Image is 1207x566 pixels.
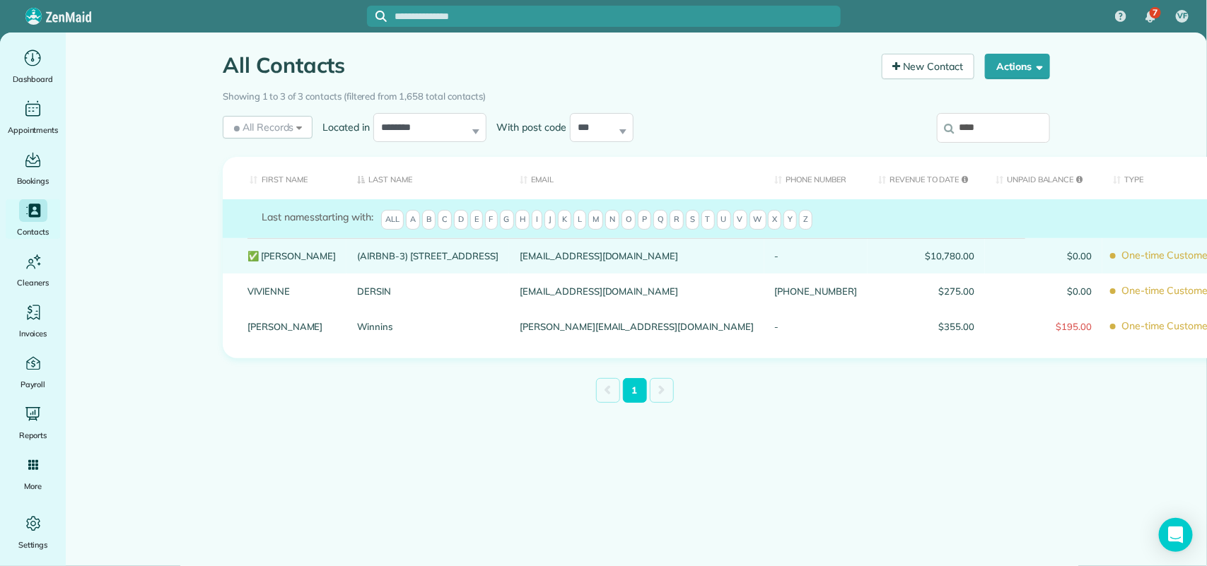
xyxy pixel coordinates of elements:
[223,84,1050,104] div: Showing 1 to 3 of 3 contacts (filtered from 1,658 total contacts)
[996,322,1092,331] span: $195.00
[588,210,603,230] span: M
[996,286,1092,296] span: $0.00
[6,403,60,442] a: Reports
[470,210,483,230] span: E
[686,210,699,230] span: S
[486,120,570,134] label: With post code
[701,210,715,230] span: T
[6,47,60,86] a: Dashboard
[21,377,46,391] span: Payroll
[6,301,60,341] a: Invoices
[6,148,60,188] a: Bookings
[6,352,60,391] a: Payroll
[346,157,509,200] th: Last Name: activate to sort column descending
[1159,518,1193,552] div: Open Intercom Messenger
[622,210,636,230] span: O
[485,210,498,230] span: F
[764,309,868,344] div: -
[558,210,571,230] span: K
[406,210,420,230] span: A
[573,210,586,230] span: L
[262,210,373,224] label: starting with:
[878,251,974,261] span: $10,780.00
[17,225,49,239] span: Contacts
[438,210,452,230] span: C
[24,479,42,493] span: More
[18,538,48,552] span: Settings
[623,378,647,403] a: 1
[231,120,294,134] span: All Records
[6,250,60,290] a: Cleaners
[357,286,498,296] a: DERSIN
[750,210,766,230] span: W
[509,309,764,344] div: [PERSON_NAME][EMAIL_ADDRESS][DOMAIN_NAME]
[375,11,387,22] svg: Focus search
[544,210,556,230] span: J
[768,210,781,230] span: X
[532,210,542,230] span: I
[247,322,336,331] a: [PERSON_NAME]
[985,157,1102,200] th: Unpaid Balance: activate to sort column ascending
[515,210,530,230] span: H
[783,210,797,230] span: Y
[6,98,60,137] a: Appointments
[313,120,373,134] label: Located in
[996,251,1092,261] span: $0.00
[868,157,985,200] th: Revenue to Date: activate to sort column ascending
[764,157,868,200] th: Phone number: activate to sort column ascending
[19,428,47,442] span: Reports
[6,512,60,552] a: Settings
[509,157,764,200] th: Email: activate to sort column ascending
[223,54,871,77] h1: All Contacts
[605,210,619,230] span: N
[357,322,498,331] a: Winnins
[985,54,1050,79] button: Actions
[223,157,346,200] th: First Name: activate to sort column ascending
[799,210,812,230] span: Z
[247,251,336,261] a: ✅ [PERSON_NAME]
[717,210,731,230] span: U
[17,276,49,290] span: Cleaners
[19,326,47,341] span: Invoices
[262,211,315,223] span: Last names
[1153,7,1158,18] span: 7
[764,238,868,273] div: -
[638,210,651,230] span: P
[509,238,764,273] div: [EMAIL_ADDRESS][DOMAIN_NAME]
[878,286,974,296] span: $275.00
[764,273,868,309] div: [PHONE_NUMBER]
[381,210,404,230] span: All
[878,322,974,331] span: $355.00
[247,286,336,296] a: VIVIENNE
[454,210,468,230] span: D
[8,123,59,137] span: Appointments
[357,251,498,261] a: (AIRBNB-3) [STREET_ADDRESS]
[500,210,514,230] span: G
[733,210,747,230] span: V
[1177,11,1187,22] span: VF
[422,210,436,230] span: B
[882,54,975,79] a: New Contact
[17,174,49,188] span: Bookings
[653,210,667,230] span: Q
[13,72,53,86] span: Dashboard
[6,199,60,239] a: Contacts
[509,273,764,309] div: [EMAIL_ADDRESS][DOMAIN_NAME]
[670,210,684,230] span: R
[367,11,387,22] button: Focus search
[1136,1,1165,33] div: 7 unread notifications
